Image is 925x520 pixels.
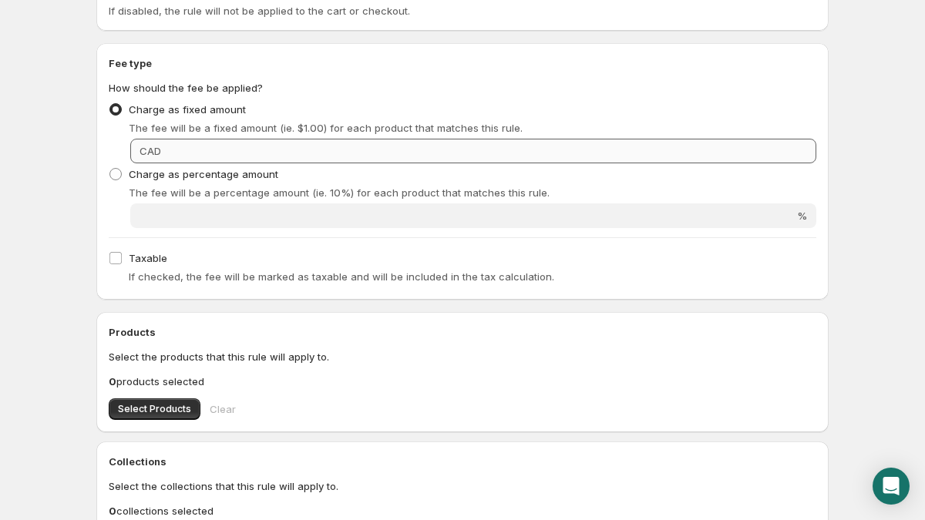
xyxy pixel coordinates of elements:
span: CAD [140,145,161,157]
span: Taxable [129,252,167,264]
p: Select the products that this rule will apply to. [109,349,816,364]
div: Open Intercom Messenger [873,468,910,505]
span: If disabled, the rule will not be applied to the cart or checkout. [109,5,410,17]
span: Charge as percentage amount [129,168,278,180]
p: Select the collections that this rule will apply to. [109,478,816,494]
b: 0 [109,505,116,517]
span: % [797,210,807,222]
h2: Fee type [109,55,816,71]
button: Select Products [109,398,200,420]
p: The fee will be a percentage amount (ie. 10%) for each product that matches this rule. [129,185,816,200]
h2: Products [109,324,816,340]
span: Charge as fixed amount [129,103,246,116]
span: The fee will be a fixed amount (ie. $1.00) for each product that matches this rule. [129,122,523,134]
span: If checked, the fee will be marked as taxable and will be included in the tax calculation. [129,270,554,283]
span: How should the fee be applied? [109,82,263,94]
h2: Collections [109,454,816,469]
p: products selected [109,374,816,389]
span: Select Products [118,403,191,415]
b: 0 [109,375,116,387]
p: collections selected [109,503,816,518]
